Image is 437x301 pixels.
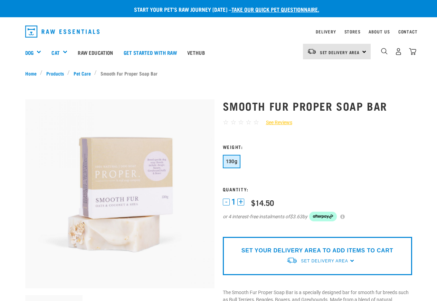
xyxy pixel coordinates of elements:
[309,212,337,221] img: Afterpay
[316,30,336,33] a: Delivery
[246,118,251,126] span: ☆
[118,39,182,66] a: Get started with Raw
[251,198,274,207] div: $14.50
[182,39,210,66] a: Vethub
[73,39,118,66] a: Raw Education
[223,118,229,126] span: ☆
[20,23,418,40] nav: dropdown navigation
[223,100,412,112] h1: Smooth Fur Proper Soap Bar
[223,199,230,205] button: -
[51,49,59,57] a: Cat
[25,49,34,57] a: Dog
[230,118,236,126] span: ☆
[25,70,40,77] a: Home
[42,70,67,77] a: Products
[259,119,292,126] a: See Reviews
[223,155,241,168] button: 130g
[395,48,402,55] img: user.png
[290,213,302,220] span: $3.63
[286,257,297,264] img: van-moving.png
[70,70,94,77] a: Pet Care
[253,118,259,126] span: ☆
[223,212,412,221] div: or 4 interest-free instalments of by
[320,51,360,53] span: Set Delivery Area
[231,198,236,205] span: 1
[238,118,244,126] span: ☆
[344,30,361,33] a: Stores
[307,48,316,54] img: van-moving.png
[409,48,416,55] img: home-icon@2x.png
[226,159,238,164] span: 130g
[223,187,412,192] h3: Quantity:
[241,247,393,255] p: SET YOUR DELIVERY AREA TO ADD ITEMS TO CART
[381,48,388,54] img: home-icon-1@2x.png
[301,259,348,263] span: Set Delivery Area
[369,30,390,33] a: About Us
[25,70,412,77] nav: breadcrumbs
[398,30,418,33] a: Contact
[231,8,319,11] a: take our quick pet questionnaire.
[25,26,100,38] img: Raw Essentials Logo
[25,99,215,288] img: Smooth fur soap
[237,199,244,205] button: +
[223,144,412,149] h3: Weight:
